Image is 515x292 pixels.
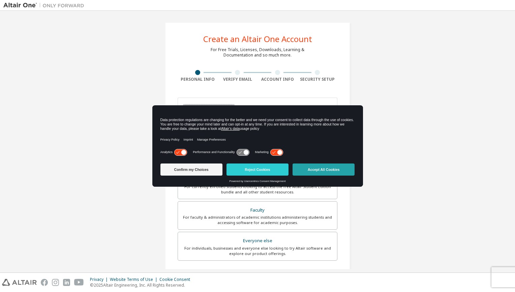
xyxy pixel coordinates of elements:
img: facebook.svg [41,279,48,286]
img: youtube.svg [74,279,84,286]
div: Personal Info [178,77,218,82]
div: Cookie Consent [159,277,194,282]
div: Privacy [90,277,110,282]
div: For faculty & administrators of academic institutions administering students and accessing softwa... [182,215,333,225]
p: © 2025 Altair Engineering, Inc. All Rights Reserved. [90,282,194,288]
div: Account Info [257,77,298,82]
div: For individuals, businesses and everyone else looking to try Altair software and explore our prod... [182,246,333,256]
div: For currently enrolled students looking to access the free Altair Student Edition bundle and all ... [182,184,333,195]
div: Website Terms of Use [110,277,159,282]
div: Faculty [182,206,333,215]
div: Security Setup [298,77,338,82]
div: For Free Trials, Licenses, Downloads, Learning & Documentation and so much more. [211,47,304,58]
div: Verify Email [218,77,258,82]
img: altair_logo.svg [2,279,37,286]
img: instagram.svg [52,279,59,286]
div: Everyone else [182,236,333,246]
img: linkedin.svg [63,279,70,286]
div: Create an Altair One Account [203,35,312,43]
img: Altair One [3,2,88,9]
